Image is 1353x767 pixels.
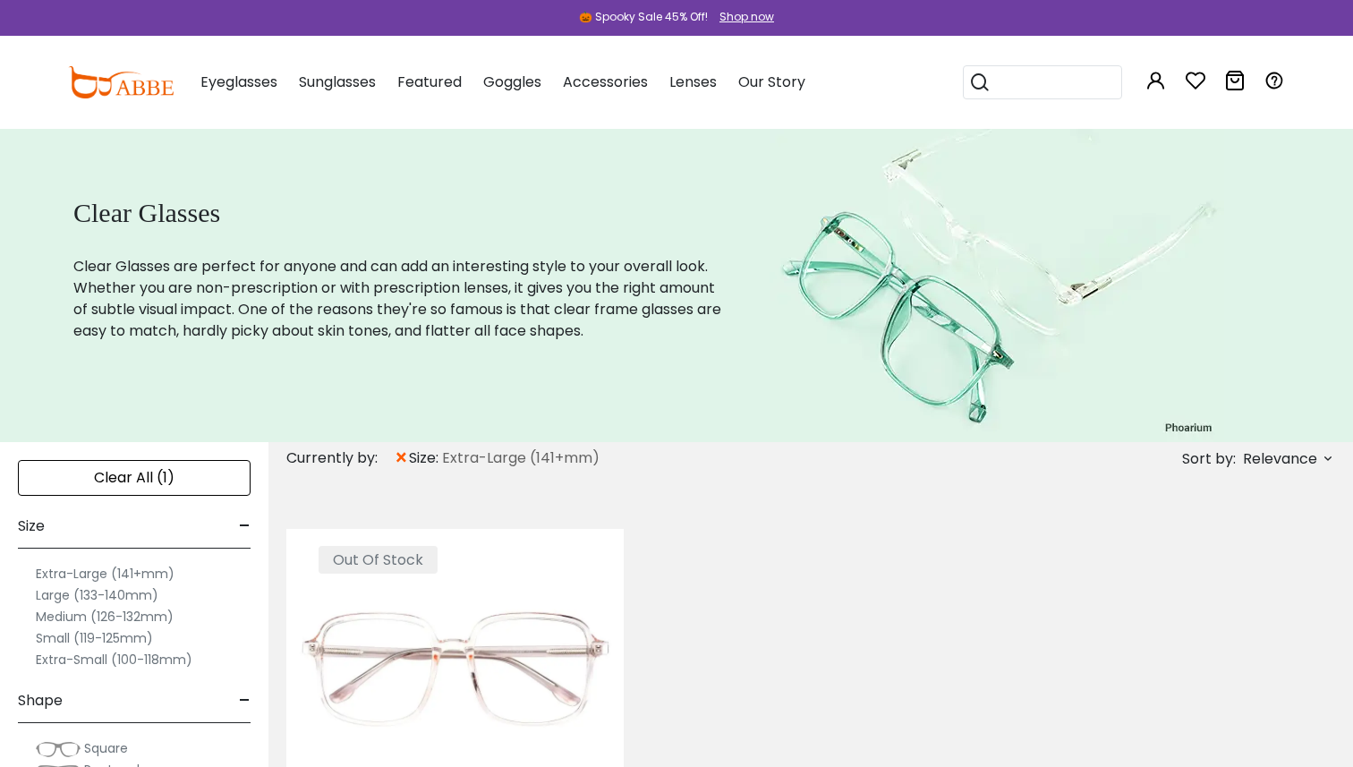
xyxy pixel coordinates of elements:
span: - [239,505,251,548]
span: Our Story [738,72,805,92]
span: size: [409,447,442,469]
label: Medium (126-132mm) [36,606,174,627]
span: Relevance [1243,443,1317,475]
span: Square [84,739,128,757]
a: Shop now [711,9,774,24]
div: Clear All (1) [18,460,251,496]
span: Accessories [563,72,648,92]
span: × [394,442,409,474]
label: Extra-Small (100-118mm) [36,649,192,670]
span: Goggles [483,72,541,92]
label: Large (133-140mm) [36,584,158,606]
div: Shop now [719,9,774,25]
span: Size [18,505,45,548]
span: Sort by: [1182,448,1236,469]
span: - [239,679,251,722]
label: Small (119-125mm) [36,627,153,649]
span: Extra-Large (141+mm) [442,447,600,469]
p: Clear Glasses are perfect for anyone and can add an interesting style to your overall look. Wheth... [73,256,725,342]
span: Shape [18,679,63,722]
label: Extra-Large (141+mm) [36,563,174,584]
div: 🎃 Spooky Sale 45% Off! [579,9,708,25]
img: clear glasses [770,129,1224,442]
span: Sunglasses [299,72,376,92]
img: Square.png [36,740,81,758]
img: abbeglasses.com [68,66,174,98]
span: Lenses [669,72,717,92]
span: Out Of Stock [319,546,438,574]
h1: Clear Glasses [73,197,725,229]
div: Currently by: [286,442,394,474]
span: Eyeglasses [200,72,277,92]
span: Featured [397,72,462,92]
